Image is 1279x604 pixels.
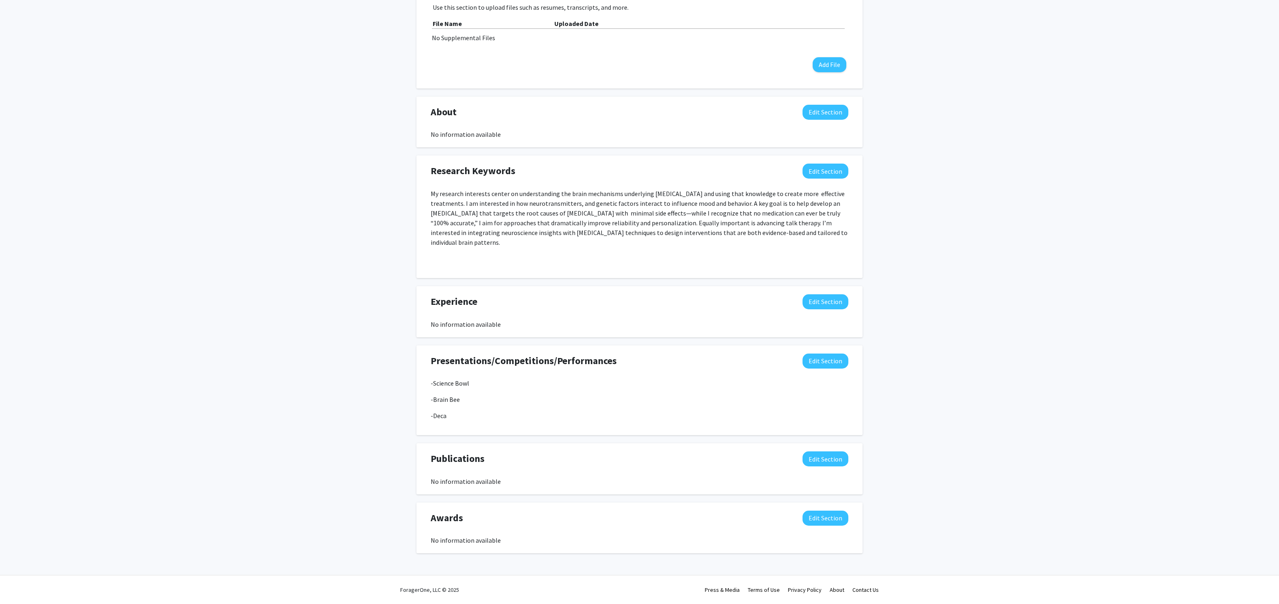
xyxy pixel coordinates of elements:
button: Edit Publications [803,451,848,466]
span: Publications [431,451,485,466]
button: Add File [813,57,846,72]
div: No information available [431,535,848,545]
a: About [830,586,844,593]
div: ForagerOne, LLC © 2025 [400,576,459,604]
button: Edit Research Keywords [803,164,848,179]
a: Privacy Policy [788,586,822,593]
span: About [431,105,457,119]
span: Research Keywords [431,164,515,178]
button: Edit About [803,105,848,120]
b: File Name [433,19,462,28]
div: No information available [431,319,848,329]
div: No information available [431,129,848,139]
button: Edit Awards [803,511,848,526]
p: -Deca [431,411,848,421]
iframe: Chat [6,567,34,598]
a: Contact Us [852,586,879,593]
button: Edit Presentations/Competitions/Performances [803,354,848,369]
p: -Brain Bee [431,395,848,404]
p: -Science Bowl [431,378,848,388]
a: Terms of Use [748,586,780,593]
p: My research interests center on understanding the brain mechanisms underlying [MEDICAL_DATA] and ... [431,189,848,247]
span: Presentations/Competitions/Performances [431,354,617,368]
div: No information available [431,477,848,486]
button: Edit Experience [803,294,848,309]
b: Uploaded Date [554,19,599,28]
p: Use this section to upload files such as resumes, transcripts, and more. [433,2,846,12]
div: No Supplemental Files [432,33,847,43]
a: Press & Media [705,586,740,593]
span: Awards [431,511,463,525]
span: Experience [431,294,477,309]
